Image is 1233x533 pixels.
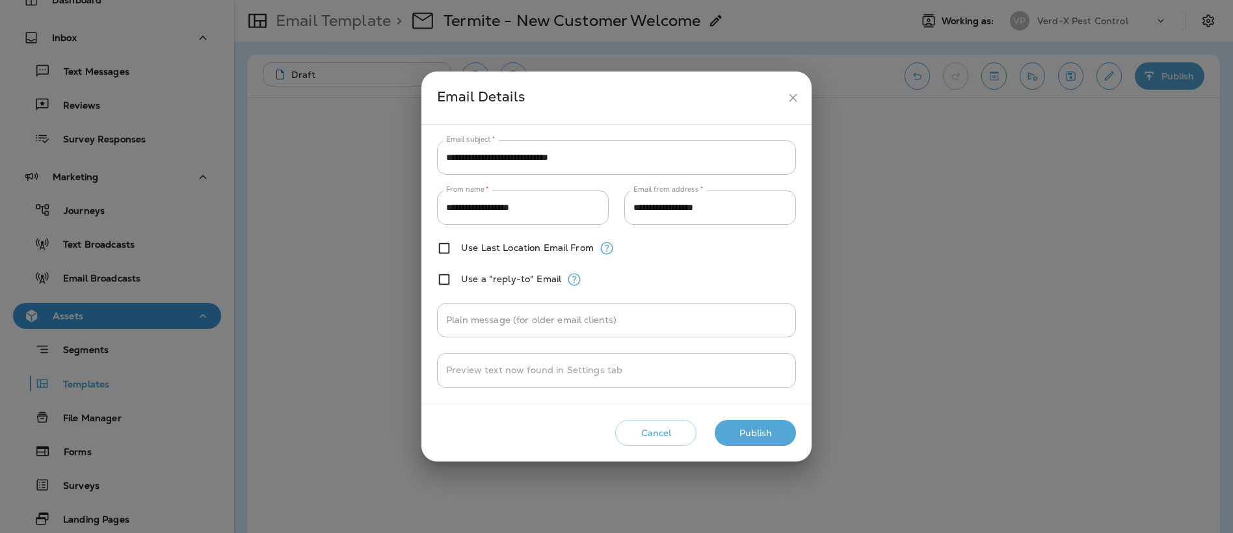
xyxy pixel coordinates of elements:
[446,135,496,144] label: Email subject
[715,420,796,447] button: Publish
[461,242,594,253] label: Use Last Location Email From
[633,185,703,194] label: Email from address
[781,86,805,110] button: close
[615,420,696,447] button: Cancel
[446,185,489,194] label: From name
[461,274,561,284] label: Use a "reply-to" Email
[437,86,781,110] div: Email Details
